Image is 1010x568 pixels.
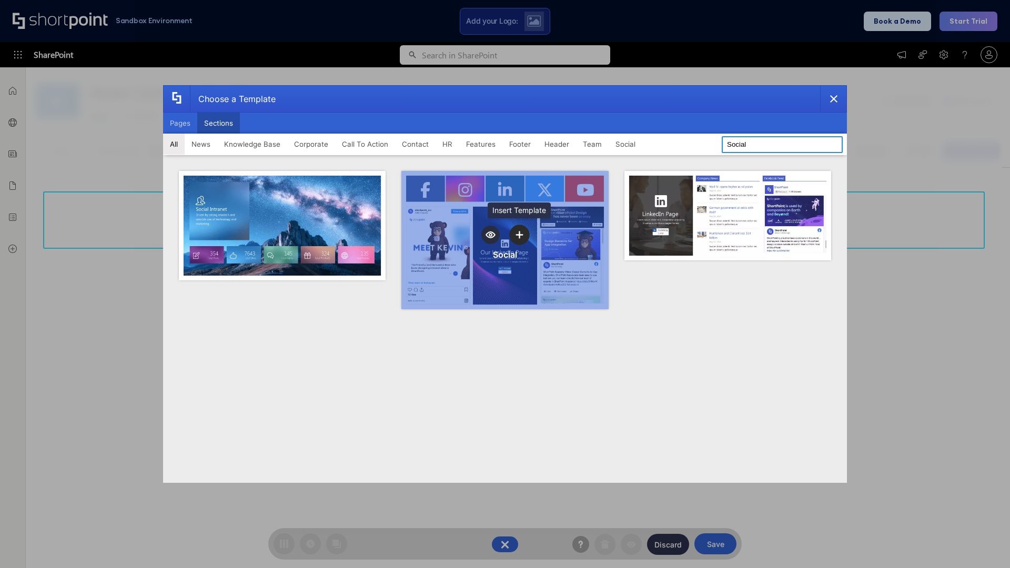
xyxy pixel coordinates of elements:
[335,134,395,155] button: Call To Action
[287,134,335,155] button: Corporate
[493,249,517,260] div: Social
[395,134,436,155] button: Contact
[576,134,609,155] button: Team
[190,86,276,112] div: Choose a Template
[609,134,642,155] button: Social
[957,518,1010,568] iframe: Chat Widget
[197,113,240,134] button: Sections
[459,134,502,155] button: Features
[163,85,847,483] div: template selector
[217,134,287,155] button: Knowledge Base
[722,136,843,153] input: Search
[538,134,576,155] button: Header
[502,134,538,155] button: Footer
[163,134,185,155] button: All
[436,134,459,155] button: HR
[185,134,217,155] button: News
[163,113,197,134] button: Pages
